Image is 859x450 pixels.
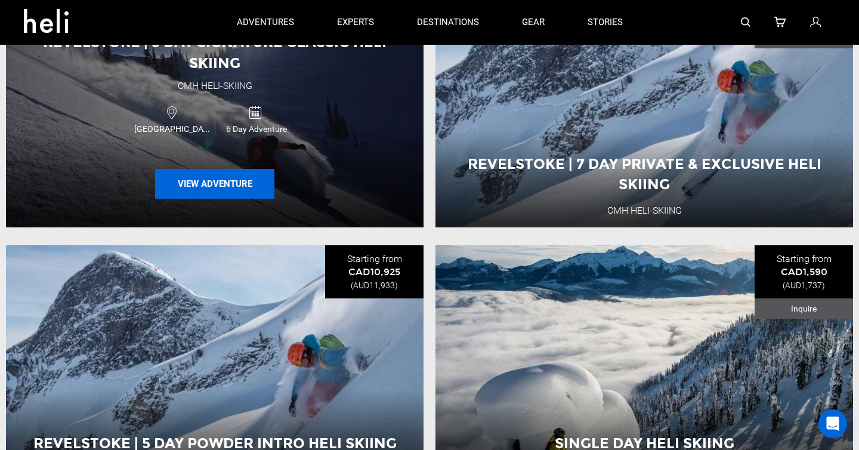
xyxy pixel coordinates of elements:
[741,18,750,27] img: search-bar-icon.svg
[818,409,847,438] div: Open Intercom Messenger
[155,169,274,199] button: View Adventure
[131,123,215,135] span: [GEOGRAPHIC_DATA]
[417,16,479,29] p: destinations
[337,16,374,29] p: experts
[237,16,294,29] p: adventures
[215,123,298,135] span: 6 Day Adventure
[178,79,252,93] div: CMH Heli-Skiing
